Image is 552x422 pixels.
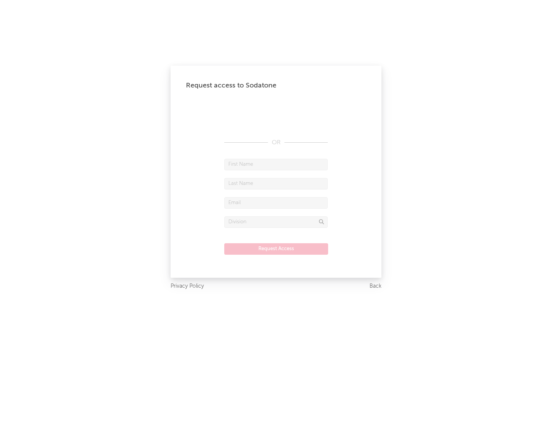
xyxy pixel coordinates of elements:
a: Privacy Policy [171,282,204,291]
input: Email [224,197,328,209]
input: Last Name [224,178,328,190]
div: Request access to Sodatone [186,81,366,90]
input: First Name [224,159,328,170]
div: OR [224,138,328,147]
a: Back [370,282,381,291]
button: Request Access [224,243,328,255]
input: Division [224,216,328,228]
